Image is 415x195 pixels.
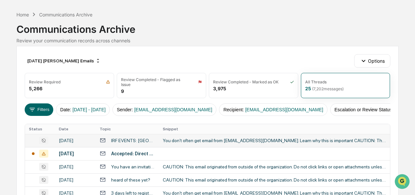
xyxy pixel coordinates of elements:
div: You don't often get email from [EMAIL_ADDRESS][DOMAIN_NAME]. Learn why this is important CAUTION:... [163,138,386,143]
th: Snippet [159,124,390,134]
button: Recipient:[EMAIL_ADDRESS][DOMAIN_NAME] [219,103,328,116]
a: 🗄️Attestations [45,80,84,92]
div: [DATE] [59,138,92,143]
span: Attestations [54,82,82,89]
iframe: Open customer support [394,173,412,191]
button: Date:[DATE] - [DATE] [56,103,110,116]
th: Topic [96,124,159,134]
div: Start new chat [22,50,108,56]
div: Review Completed - Flagged as Issue [121,77,190,87]
div: 🖐️ [7,83,12,88]
div: CAUTION: This email originated from outside of the organization. Do not click links or open attac... [163,177,386,183]
div: 3,975 [213,86,226,91]
span: ( 7,202 messages) [312,86,344,91]
div: [DATE] [59,177,92,183]
div: You have an invitation [111,164,155,169]
div: CAUTION: This email originated from outside of the organization. Do not click links or open attac... [163,164,386,169]
img: icon [106,80,110,84]
span: Preclearance [13,82,42,89]
button: Sender:[EMAIL_ADDRESS][DOMAIN_NAME] [112,103,216,116]
div: We're available if you need us! [22,56,83,62]
div: Communications Archive [16,18,398,35]
img: icon [198,80,202,84]
div: heard of these yet? [111,177,150,183]
div: [DATE] [59,164,92,169]
button: Options [354,54,390,67]
a: 🔎Data Lookup [4,92,44,104]
div: [DATE] [PERSON_NAME] Emails [25,55,103,66]
div: Communications Archive [39,12,92,17]
span: Pylon [65,111,80,116]
img: icon [290,80,294,84]
img: 1746055101610-c473b297-6a78-478c-a979-82029cc54cd1 [7,50,18,62]
th: Date [55,124,96,134]
div: Home [16,12,29,17]
div: 5,266 [29,86,42,91]
span: [EMAIL_ADDRESS][DOMAIN_NAME] [245,107,323,112]
div: Review your communication records across channels [16,38,398,43]
div: 9 [121,88,124,94]
button: Filters [25,103,53,116]
div: Review Completed - Marked as OK [213,79,279,84]
div: 25 [305,86,344,91]
th: Status [25,124,55,134]
span: [DATE] - [DATE] [73,107,106,112]
p: How can we help? [7,13,120,24]
div: Review Required [29,79,61,84]
div: IRF EVENTS: [GEOGRAPHIC_DATA] Macro: Consumption & Currencies; Economic Boom or Bust? AI Boom or ... [111,138,155,143]
a: 🖐️Preclearance [4,80,45,92]
button: Escalation or Review Status:All [330,103,404,116]
button: Start new chat [112,52,120,60]
span: Data Lookup [13,95,41,101]
div: [DATE] [59,151,92,156]
div: 🔎 [7,96,12,101]
div: Accepted: Direct V Pipeline Meeting [111,151,155,156]
div: 🗄️ [48,83,53,88]
div: All Threads [305,79,327,84]
span: [EMAIL_ADDRESS][DOMAIN_NAME] [134,107,212,112]
a: Powered byPylon [46,111,80,116]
